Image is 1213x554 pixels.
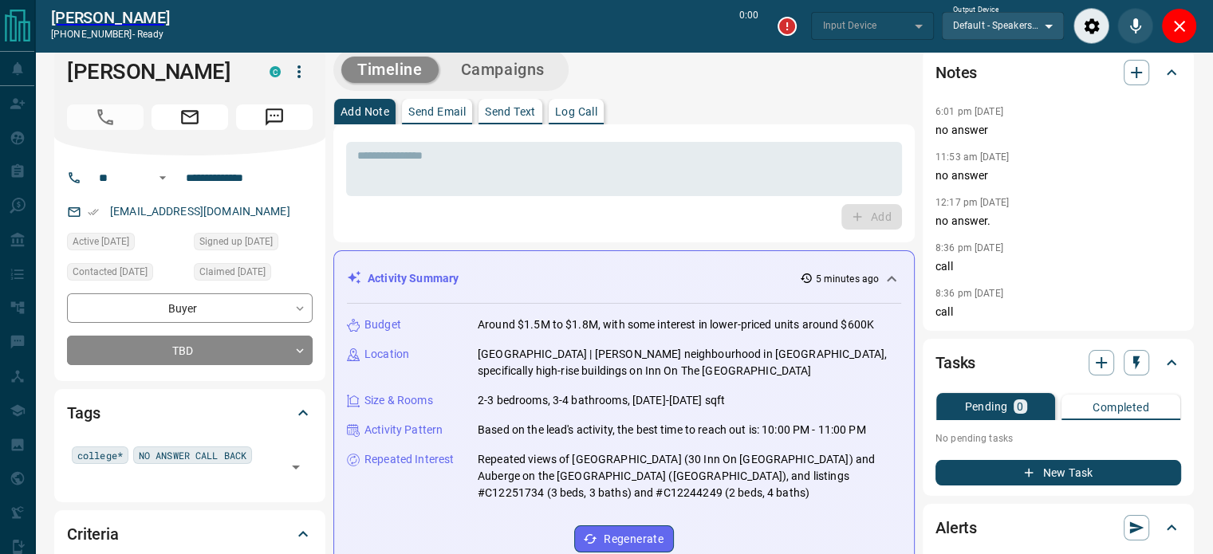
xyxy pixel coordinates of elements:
[935,122,1181,139] p: no answer
[73,264,148,280] span: Contacted [DATE]
[368,270,459,287] p: Activity Summary
[341,106,389,117] p: Add Note
[942,12,1064,39] div: Default - Speakers (2- Realtek(R) Audio)
[1117,8,1153,44] div: Mute
[67,104,144,130] span: Call
[110,205,290,218] a: [EMAIL_ADDRESS][DOMAIN_NAME]
[445,57,561,83] button: Campaigns
[67,263,186,285] div: Mon Oct 06 2025
[935,344,1181,382] div: Tasks
[347,264,901,293] div: Activity Summary5 minutes ago
[935,509,1181,547] div: Alerts
[1073,8,1109,44] div: Audio Settings
[364,346,409,363] p: Location
[408,106,466,117] p: Send Email
[88,206,99,218] svg: Email Verified
[67,394,313,432] div: Tags
[67,521,119,547] h2: Criteria
[67,336,313,365] div: TBD
[935,350,975,375] h2: Tasks
[816,272,879,286] p: 5 minutes ago
[152,104,228,130] span: Email
[364,392,433,409] p: Size & Rooms
[153,168,172,187] button: Open
[270,66,281,77] div: condos.ca
[935,106,1003,117] p: 6:01 pm [DATE]
[77,447,123,463] span: college*
[935,426,1181,450] p: No pending tasks
[364,422,443,438] p: Activity Pattern
[199,234,273,249] span: Signed up [DATE]
[364,316,401,333] p: Budget
[935,197,1009,208] p: 12:17 pm [DATE]
[67,400,100,426] h2: Tags
[139,447,246,463] span: NO ANSWER CALL BACK
[478,392,725,409] p: 2-3 bedrooms, 3-4 bathrooms, [DATE]-[DATE] sqft
[739,8,758,44] p: 0:00
[935,258,1181,275] p: call
[67,233,186,255] div: Mon Oct 13 2025
[51,8,170,27] a: [PERSON_NAME]
[285,456,307,478] button: Open
[341,57,439,83] button: Timeline
[199,264,266,280] span: Claimed [DATE]
[364,451,454,468] p: Repeated Interest
[935,167,1181,184] p: no answer
[73,234,129,249] span: Active [DATE]
[67,293,313,323] div: Buyer
[935,460,1181,485] button: New Task
[51,27,170,41] p: [PHONE_NUMBER] -
[953,5,998,15] label: Output Device
[194,233,313,255] div: Wed Oct 01 2025
[478,346,901,379] p: [GEOGRAPHIC_DATA] | [PERSON_NAME] neighbourhood in [GEOGRAPHIC_DATA], specifically high-rise buil...
[236,104,313,130] span: Message
[194,263,313,285] div: Wed Oct 01 2025
[964,401,1007,412] p: Pending
[935,515,977,540] h2: Alerts
[485,106,536,117] p: Send Text
[478,451,901,501] p: Repeated views of [GEOGRAPHIC_DATA] (30 Inn On [GEOGRAPHIC_DATA]) and Auberge on the [GEOGRAPHIC_...
[935,60,977,85] h2: Notes
[137,29,164,40] span: ready
[478,422,866,438] p: Based on the lead's activity, the best time to reach out is: 10:00 PM - 11:00 PM
[1017,401,1023,412] p: 0
[1161,8,1197,44] div: Close
[1093,402,1149,413] p: Completed
[574,525,674,552] button: Regenerate
[478,316,874,333] p: Around $1.5M to $1.8M, with some interest in lower-priced units around $600K
[935,213,1181,230] p: no answer.
[935,53,1181,92] div: Notes
[67,59,246,84] h1: [PERSON_NAME]
[935,304,1181,320] p: call
[67,515,313,553] div: Criteria
[555,106,597,117] p: Log Call
[935,242,1003,253] p: 8:36 pm [DATE]
[935,288,1003,299] p: 8:36 pm [DATE]
[935,151,1009,163] p: 11:53 am [DATE]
